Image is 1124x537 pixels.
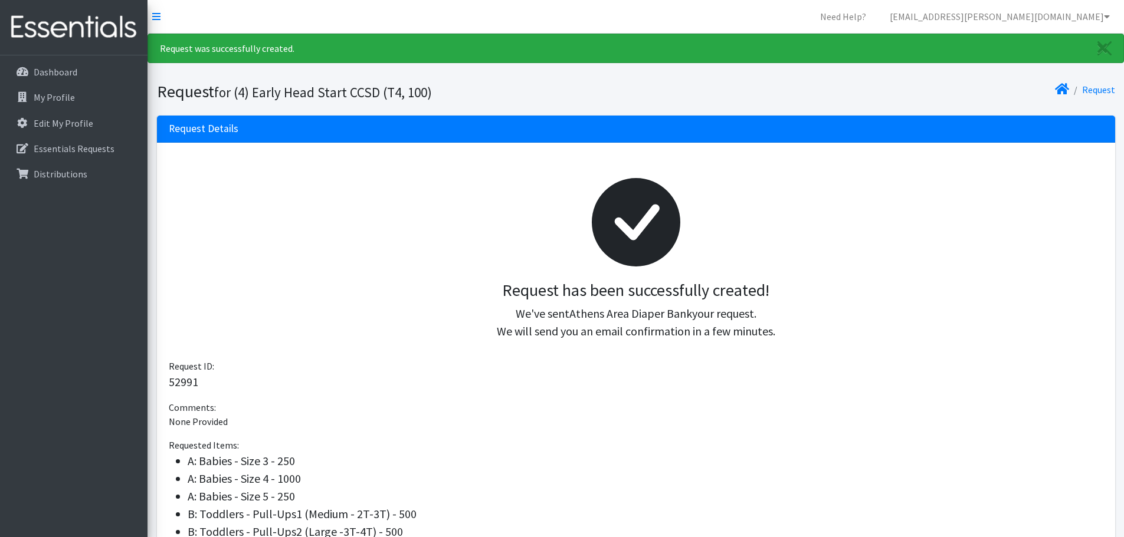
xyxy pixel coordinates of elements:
a: Request [1082,84,1115,95]
p: Dashboard [34,66,77,78]
a: Close [1086,34,1123,62]
small: for (4) Early Head Start CCSD (T4, 100) [214,84,432,101]
a: Essentials Requests [5,137,143,160]
li: A: Babies - Size 4 - 1000 [188,470,1103,487]
p: 52991 [169,373,1103,391]
li: B: Toddlers - Pull-Ups1 (Medium - 2T-3T) - 500 [188,505,1103,523]
span: Athens Area Diaper Bank [569,306,692,321]
img: HumanEssentials [5,8,143,47]
div: Request was successfully created. [148,34,1124,63]
h3: Request has been successfully created! [178,281,1094,301]
p: Edit My Profile [34,117,93,129]
li: A: Babies - Size 5 - 250 [188,487,1103,505]
a: Dashboard [5,60,143,84]
span: None Provided [169,416,228,427]
a: Distributions [5,162,143,186]
span: Requested Items: [169,439,239,451]
p: Distributions [34,168,87,180]
a: Edit My Profile [5,111,143,135]
span: Comments: [169,401,216,413]
li: A: Babies - Size 3 - 250 [188,452,1103,470]
a: [EMAIL_ADDRESS][PERSON_NAME][DOMAIN_NAME] [880,5,1119,28]
a: Need Help? [811,5,876,28]
p: Essentials Requests [34,143,114,154]
span: Request ID: [169,360,214,372]
a: My Profile [5,85,143,109]
p: My Profile [34,91,75,103]
h3: Request Details [169,123,238,135]
p: We've sent your request. We will send you an email confirmation in a few minutes. [178,305,1094,340]
h1: Request [157,81,632,102]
